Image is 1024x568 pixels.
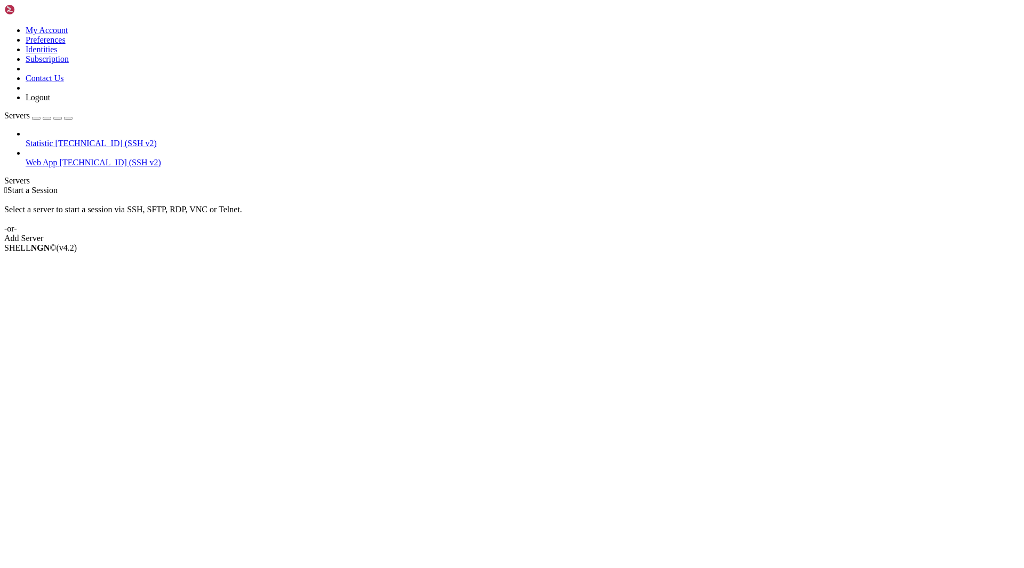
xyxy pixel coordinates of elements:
[4,243,77,252] span: SHELL ©
[26,139,53,148] span: Statistic
[57,243,77,252] span: 4.2.0
[60,158,161,167] span: [TECHNICAL_ID] (SSH v2)
[7,186,58,195] span: Start a Session
[26,74,64,83] a: Contact Us
[4,186,7,195] span: 
[4,4,66,15] img: Shellngn
[55,139,157,148] span: [TECHNICAL_ID] (SSH v2)
[26,35,66,44] a: Preferences
[4,234,1020,243] div: Add Server
[26,158,58,167] span: Web App
[4,111,30,120] span: Servers
[26,45,58,54] a: Identities
[31,243,50,252] b: NGN
[26,26,68,35] a: My Account
[26,139,1020,148] a: Statistic [TECHNICAL_ID] (SSH v2)
[4,111,73,120] a: Servers
[4,195,1020,234] div: Select a server to start a session via SSH, SFTP, RDP, VNC or Telnet. -or-
[26,93,50,102] a: Logout
[26,54,69,63] a: Subscription
[4,176,1020,186] div: Servers
[26,158,1020,167] a: Web App [TECHNICAL_ID] (SSH v2)
[26,148,1020,167] li: Web App [TECHNICAL_ID] (SSH v2)
[26,129,1020,148] li: Statistic [TECHNICAL_ID] (SSH v2)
